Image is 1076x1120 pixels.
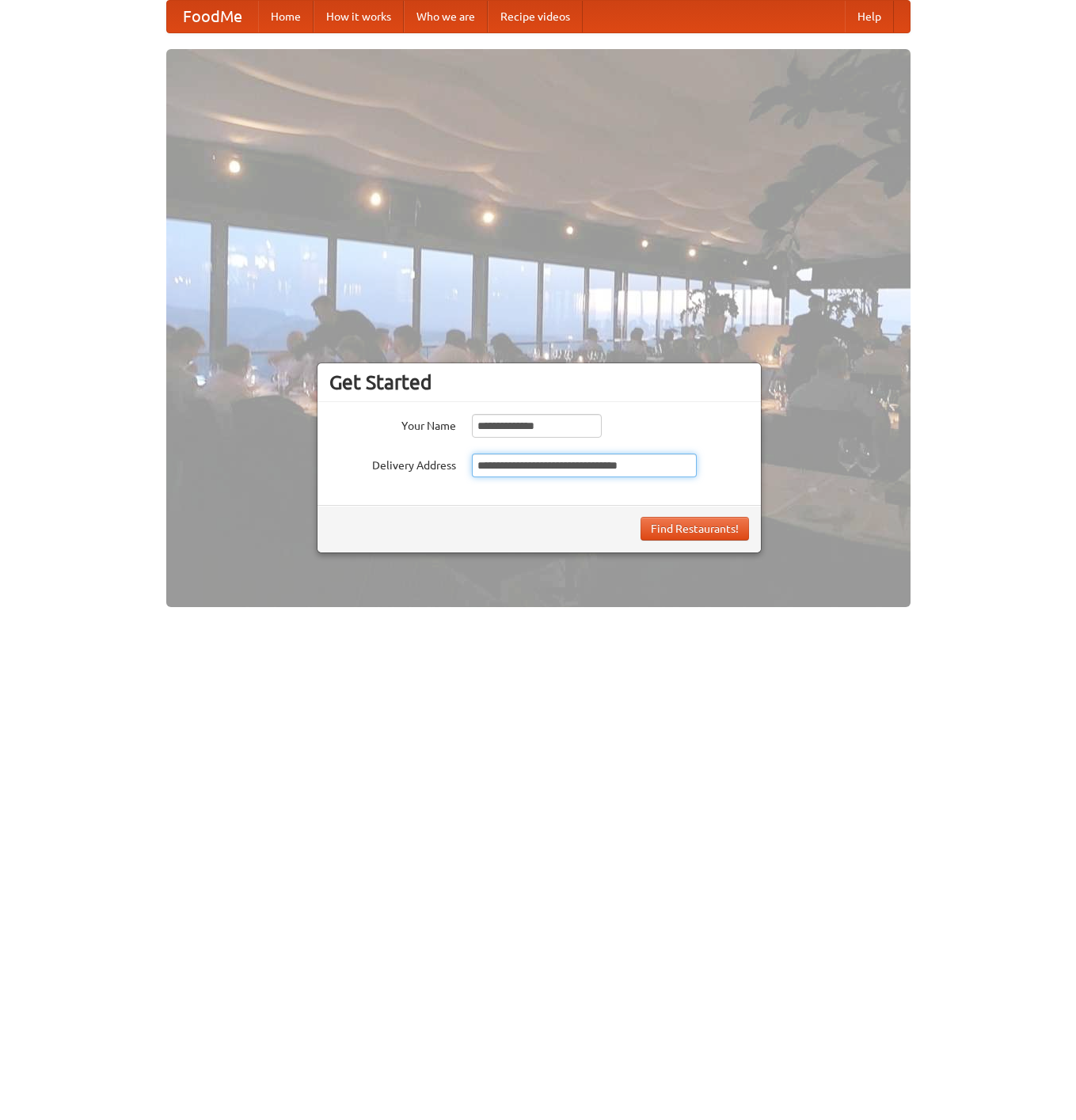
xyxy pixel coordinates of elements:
a: Home [258,1,314,32]
a: Recipe videos [488,1,583,32]
label: Your Name [329,414,456,434]
a: Who we are [404,1,488,32]
label: Delivery Address [329,454,456,473]
h3: Get Started [329,370,749,394]
a: FoodMe [167,1,258,32]
a: How it works [314,1,404,32]
a: Help [845,1,894,32]
button: Find Restaurants! [641,517,749,541]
